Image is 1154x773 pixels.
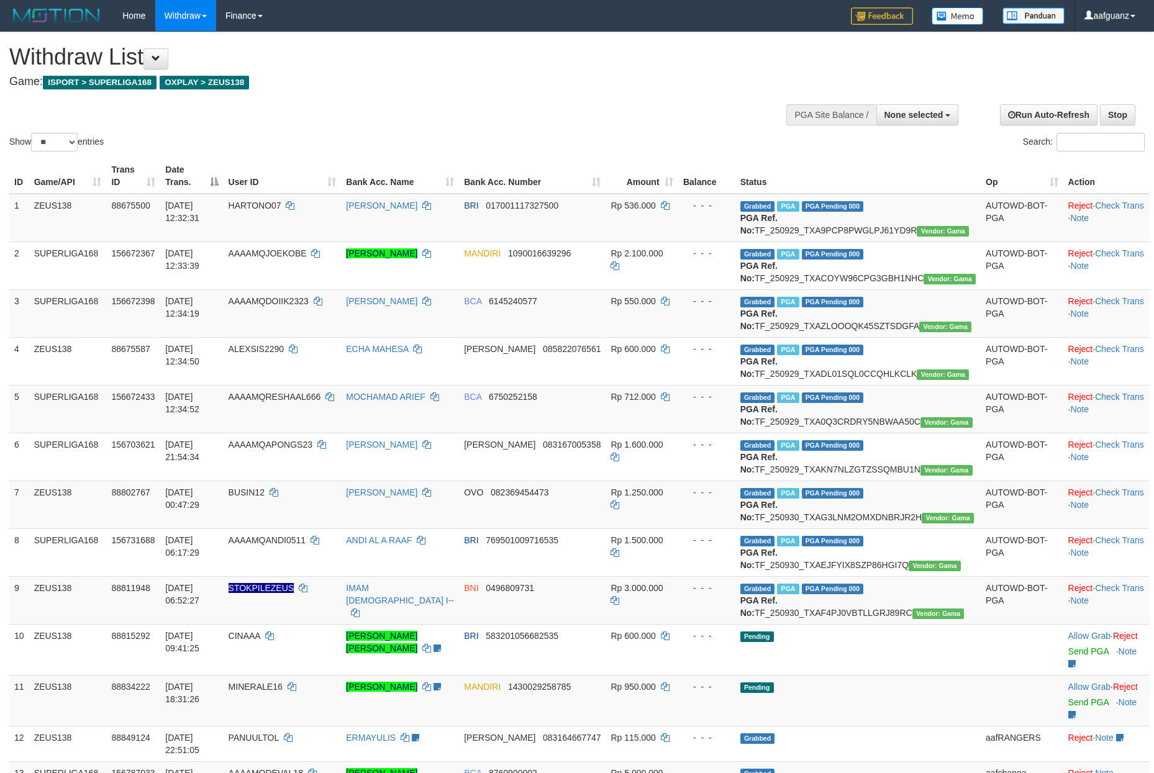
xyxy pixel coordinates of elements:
span: Rp 1.250.000 [611,487,663,497]
b: PGA Ref. No: [740,595,778,618]
span: PANUULTOL [229,733,279,743]
td: AUTOWD-BOT-PGA [981,242,1063,289]
th: Trans ID: activate to sort column ascending [106,158,160,194]
a: Stop [1100,104,1135,125]
span: Vendor URL: https://trx31.1velocity.biz [920,465,973,476]
a: Check Trans [1095,535,1144,545]
span: PGA Pending [802,297,864,307]
span: Rp 550.000 [611,296,655,306]
span: OXPLAY > ZEUS138 [160,76,249,89]
td: 5 [9,385,29,433]
span: BRI [464,631,478,641]
span: Copy 082369454473 to clipboard [491,487,548,497]
span: 88675587 [111,344,150,354]
th: Status [735,158,981,194]
td: SUPERLIGA168 [29,385,107,433]
td: AUTOWD-BOT-PGA [981,433,1063,481]
span: Nama rekening ada tanda titik/strip, harap diedit [229,583,294,593]
span: Marked by aafsoycanthlai [777,297,799,307]
span: PGA Pending [802,392,864,403]
span: · [1068,631,1113,641]
span: 156731688 [111,535,155,545]
h1: Withdraw List [9,45,757,70]
a: Allow Grab [1068,631,1111,641]
span: Rp 712.000 [611,392,655,402]
a: Note [1119,646,1137,656]
a: [PERSON_NAME] [346,487,417,497]
span: Copy 6145240577 to clipboard [489,296,537,306]
span: 88815292 [111,631,150,641]
span: PGA Pending [802,584,864,594]
a: Send PGA [1068,646,1109,656]
a: [PERSON_NAME] [PERSON_NAME] [346,631,417,653]
span: 156703621 [111,440,155,450]
span: Grabbed [740,488,775,499]
a: Check Trans [1095,296,1144,306]
a: [PERSON_NAME] [346,440,417,450]
a: Note [1070,500,1089,510]
span: PGA Pending [802,345,864,355]
td: AUTOWD-BOT-PGA [981,194,1063,242]
a: Reject [1068,440,1093,450]
span: [DATE] 18:31:26 [165,682,199,704]
span: [DATE] 06:17:29 [165,535,199,558]
span: Vendor URL: https://trx31.1velocity.biz [917,369,969,380]
span: Grabbed [740,440,775,451]
span: Grabbed [740,249,775,260]
span: PGA Pending [802,488,864,499]
span: Marked by aafchhiseyha [777,440,799,451]
a: Reject [1068,583,1093,593]
div: - - - [683,343,730,355]
td: SUPERLIGA168 [29,528,107,576]
span: Rp 1.600.000 [611,440,663,450]
th: Bank Acc. Name: activate to sort column ascending [341,158,459,194]
a: Reject [1113,631,1138,641]
div: - - - [683,391,730,403]
span: Rp 115.000 [611,733,655,743]
td: TF_250930_TXAEJFYIX8SZP86HGI7Q [735,528,981,576]
td: · · [1063,194,1149,242]
span: [DATE] 21:54:34 [165,440,199,462]
a: Reject [1068,344,1093,354]
span: AAAAMQAPONGS23 [229,440,312,450]
span: ISPORT > SUPERLIGA168 [43,76,157,89]
a: IMAM [DEMOGRAPHIC_DATA] I-- [346,583,454,605]
span: [DATE] 06:52:27 [165,583,199,605]
span: BCA [464,392,481,402]
span: 156672433 [111,392,155,402]
span: Pending [740,631,774,642]
span: 156672367 [111,248,155,258]
span: Copy 583201056682535 to clipboard [486,631,558,641]
span: CINAAA [229,631,260,641]
span: Marked by aaftrukkakada [777,201,799,212]
span: AAAAMQDOIIK2323 [229,296,309,306]
b: PGA Ref. No: [740,261,778,283]
th: User ID: activate to sort column ascending [224,158,342,194]
span: Grabbed [740,584,775,594]
td: · · [1063,576,1149,624]
td: SUPERLIGA168 [29,433,107,481]
span: Vendor URL: https://trx31.1velocity.biz [917,226,969,237]
span: [PERSON_NAME] [464,344,535,354]
img: MOTION_logo.png [9,6,104,25]
b: PGA Ref. No: [740,452,778,474]
a: MOCHAMAD ARIEF [346,392,425,402]
span: 88802767 [111,487,150,497]
span: OVO [464,487,483,497]
td: 8 [9,528,29,576]
div: - - - [683,295,730,307]
span: Copy 1430029258785 to clipboard [508,682,571,692]
span: PGA Pending [802,249,864,260]
b: PGA Ref. No: [740,356,778,379]
span: 88834222 [111,682,150,692]
input: Search: [1056,133,1145,151]
td: AUTOWD-BOT-PGA [981,337,1063,385]
a: Reject [1068,248,1093,258]
span: Grabbed [740,536,775,546]
div: - - - [683,199,730,212]
b: PGA Ref. No: [740,309,778,331]
td: · · [1063,528,1149,576]
div: - - - [683,582,730,594]
td: AUTOWD-BOT-PGA [981,481,1063,528]
a: Send PGA [1068,697,1109,707]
